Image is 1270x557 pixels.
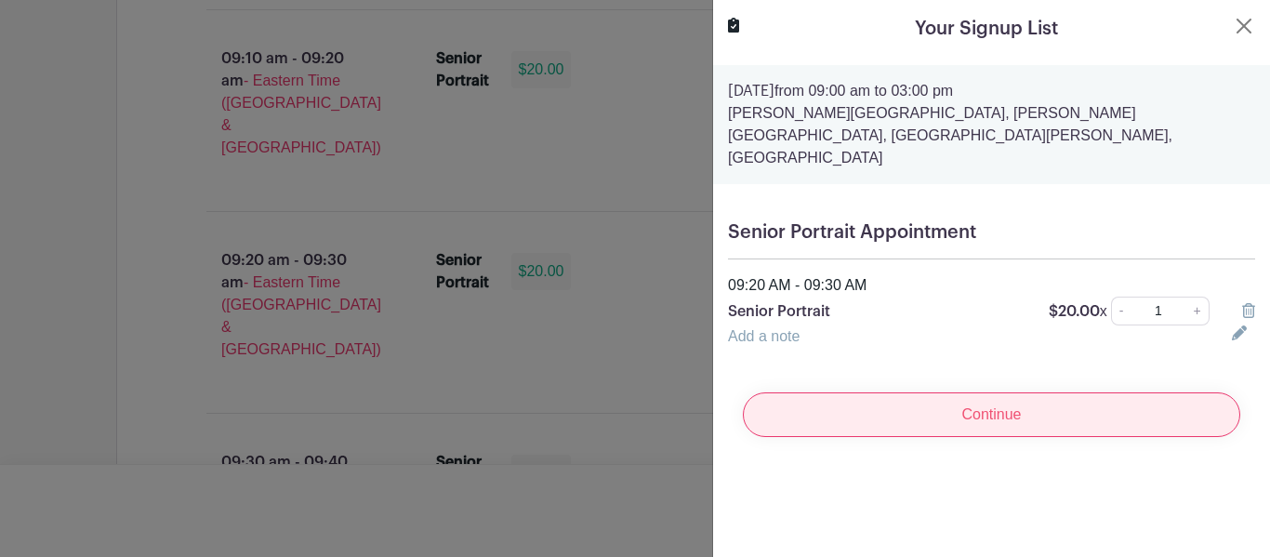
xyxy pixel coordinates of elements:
input: Continue [743,392,1240,437]
div: 09:20 AM - 09:30 AM [717,274,1266,297]
a: - [1111,297,1131,325]
p: from 09:00 am to 03:00 pm [728,80,1255,102]
p: $20.00 [1049,300,1107,323]
h5: Senior Portrait Appointment [728,221,1255,244]
button: Close [1233,15,1255,37]
strong: [DATE] [728,84,774,99]
a: + [1186,297,1210,325]
p: Senior Portrait [728,300,1026,323]
span: x [1100,303,1107,319]
p: [PERSON_NAME][GEOGRAPHIC_DATA], [PERSON_NAME][GEOGRAPHIC_DATA], [GEOGRAPHIC_DATA][PERSON_NAME], [... [728,102,1255,169]
h5: Your Signup List [915,15,1058,43]
a: Add a note [728,328,800,344]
